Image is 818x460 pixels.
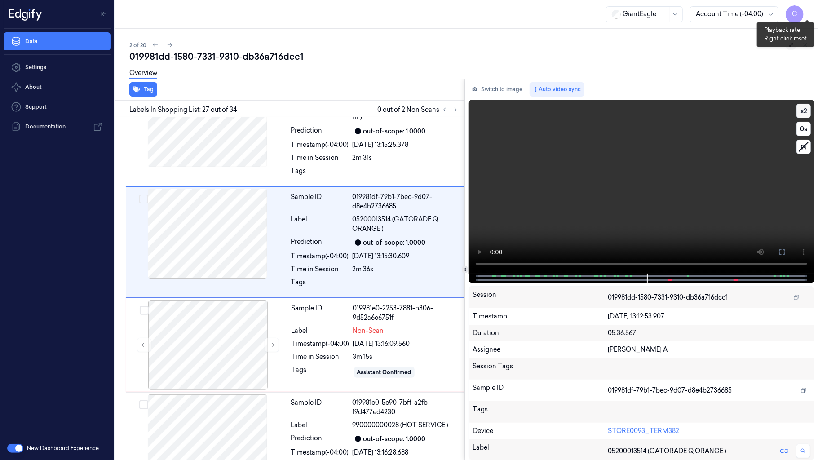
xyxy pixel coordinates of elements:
div: Time in Session [291,265,349,274]
div: [DATE] 13:15:30.609 [353,252,459,261]
div: [DATE] 13:16:09.560 [353,339,459,349]
div: Label [292,326,349,336]
div: [DATE] 13:15:25.378 [353,140,459,150]
div: out-of-scope: 1.0000 [363,434,426,444]
span: 990000000028 (HOT SERVICE ) [353,420,449,430]
span: 019981df-79b1-7bec-9d07-d8e4b2736685 [608,386,732,395]
span: 05200013514 (GATORADE Q ORANGE ) [353,215,459,234]
span: 05200013514 (GATORADE Q ORANGE ) [608,447,726,456]
div: 019981e0-5c90-7bff-a2fb-f9d477ed4230 [353,398,459,417]
div: Session Tags [473,362,608,376]
button: C [786,5,804,23]
button: 0s [796,122,811,136]
div: Sample ID [292,304,349,323]
div: Device [473,426,608,436]
div: 019981dd-1580-7331-9310-db36a716dcc1 [129,50,811,63]
span: Labels In Shopping List: 27 out of 34 [129,105,237,115]
div: Tags [292,365,349,380]
span: 2 of 20 [129,41,146,49]
div: 2m 31s [353,153,459,163]
div: 019981e0-2253-7881-b306-9d52a6c6751f [353,304,459,323]
div: Label [473,443,608,459]
div: Timestamp (-04:00) [291,252,349,261]
div: Timestamp [473,312,608,321]
a: Support [4,98,111,116]
div: 019981df-79b1-7bec-9d07-d8e4b2736685 [353,192,459,211]
a: Settings [4,58,111,76]
div: 3m 15s [353,352,459,362]
button: x2 [796,104,811,118]
div: Timestamp (-04:00) [291,448,349,457]
div: out-of-scope: 1.0000 [363,127,426,136]
div: [DATE] 13:16:28.688 [353,448,459,457]
button: Select row [140,306,149,315]
div: Timestamp (-04:00) [291,140,349,150]
div: Assistant Confirmed [357,368,411,376]
div: Time in Session [291,153,349,163]
div: Prediction [291,237,349,248]
div: Sample ID [291,398,349,417]
button: Toggle Navigation [96,7,111,21]
button: About [4,78,111,96]
div: Time in Session [292,352,349,362]
button: Tag [129,82,157,97]
div: 2m 36s [353,265,459,274]
a: Data [4,32,111,50]
div: Prediction [291,126,349,137]
div: Label [291,420,349,430]
button: Auto video sync [530,82,584,97]
div: Assignee [473,345,608,354]
span: 0 out of 2 Non Scans [377,104,461,115]
div: Tags [291,278,349,292]
div: Prediction [291,433,349,444]
button: Switch to image [469,82,526,97]
div: STORE0093_TERM382 [608,426,810,436]
button: Select row [139,195,148,203]
div: [DATE] 13:12:53.907 [608,312,810,321]
button: Select row [139,400,148,409]
div: out-of-scope: 1.0000 [363,238,426,248]
a: Overview [129,68,157,79]
span: 019981dd-1580-7331-9310-db36a716dcc1 [608,293,728,302]
div: Sample ID [291,192,349,211]
div: Sample ID [473,383,608,398]
div: 05:36.567 [608,328,810,338]
a: Documentation [4,118,111,136]
div: Tags [291,166,349,181]
div: Label [291,215,349,234]
div: [PERSON_NAME] A [608,345,810,354]
div: Tags [473,405,608,419]
div: Session [473,290,608,305]
span: Non-Scan [353,326,384,336]
div: Timestamp (-04:00) [292,339,349,349]
div: Duration [473,328,608,338]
